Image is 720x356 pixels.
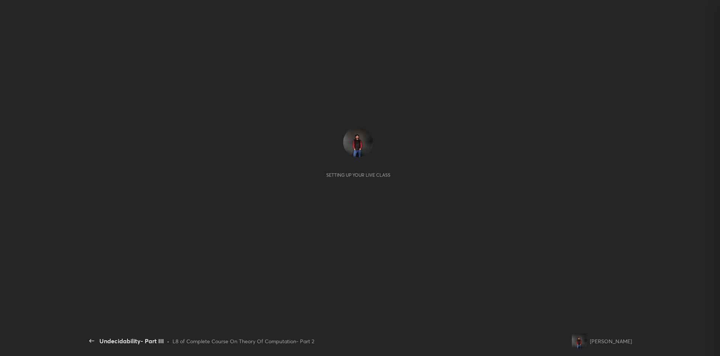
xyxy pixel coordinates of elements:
div: Undecidability- Part III [99,336,164,345]
div: [PERSON_NAME] [590,337,632,345]
div: L8 of Complete Course On Theory Of Computation- Part 2 [172,337,314,345]
div: Setting up your live class [326,172,390,178]
div: • [167,337,169,345]
img: 0cf1bf49248344338ee83de1f04af710.9781463_3 [572,333,587,348]
img: 0cf1bf49248344338ee83de1f04af710.9781463_3 [343,127,373,157]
